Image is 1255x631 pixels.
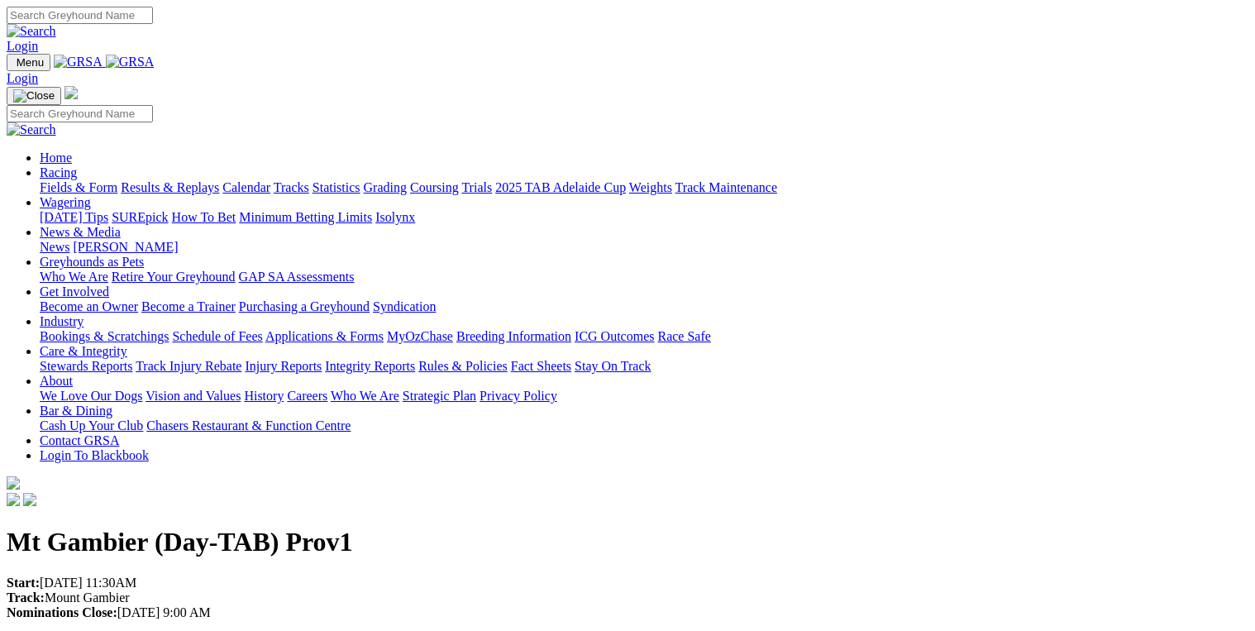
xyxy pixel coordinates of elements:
[331,389,399,403] a: Who We Are
[7,576,1248,620] p: [DATE] 11:30AM Mount Gambier [DATE] 9:00 AM
[239,299,370,313] a: Purchasing a Greyhound
[410,180,459,194] a: Coursing
[23,493,36,506] img: twitter.svg
[403,389,476,403] a: Strategic Plan
[40,418,1248,433] div: Bar & Dining
[7,590,45,605] strong: Track:
[40,180,1248,195] div: Racing
[575,359,651,373] a: Stay On Track
[287,389,327,403] a: Careers
[40,210,1248,225] div: Wagering
[40,270,108,284] a: Who We Are
[222,180,270,194] a: Calendar
[40,180,117,194] a: Fields & Form
[17,56,44,69] span: Menu
[7,7,153,24] input: Search
[172,329,262,343] a: Schedule of Fees
[73,240,178,254] a: [PERSON_NAME]
[146,389,241,403] a: Vision and Values
[172,210,236,224] a: How To Bet
[40,359,132,373] a: Stewards Reports
[40,299,138,313] a: Become an Owner
[40,389,1248,404] div: About
[40,389,142,403] a: We Love Our Dogs
[364,180,407,194] a: Grading
[511,359,571,373] a: Fact Sheets
[629,180,672,194] a: Weights
[7,105,153,122] input: Search
[265,329,384,343] a: Applications & Forms
[244,389,284,403] a: History
[40,255,144,269] a: Greyhounds as Pets
[40,225,121,239] a: News & Media
[40,240,1248,255] div: News & Media
[495,180,626,194] a: 2025 TAB Adelaide Cup
[40,270,1248,284] div: Greyhounds as Pets
[375,210,415,224] a: Isolynx
[7,54,50,71] button: Toggle navigation
[461,180,492,194] a: Trials
[40,195,91,209] a: Wagering
[40,374,73,388] a: About
[136,359,241,373] a: Track Injury Rebate
[141,299,236,313] a: Become a Trainer
[7,39,38,53] a: Login
[121,180,219,194] a: Results & Replays
[40,433,119,447] a: Contact GRSA
[657,329,710,343] a: Race Safe
[7,122,56,137] img: Search
[40,329,1248,344] div: Industry
[239,270,355,284] a: GAP SA Assessments
[40,344,127,358] a: Care & Integrity
[40,314,84,328] a: Industry
[106,55,155,69] img: GRSA
[40,448,149,462] a: Login To Blackbook
[313,180,360,194] a: Statistics
[239,210,372,224] a: Minimum Betting Limits
[325,359,415,373] a: Integrity Reports
[7,605,117,619] strong: Nominations Close:
[40,210,108,224] a: [DATE] Tips
[387,329,453,343] a: MyOzChase
[40,404,112,418] a: Bar & Dining
[40,240,69,254] a: News
[40,151,72,165] a: Home
[40,359,1248,374] div: Care & Integrity
[373,299,436,313] a: Syndication
[40,418,143,433] a: Cash Up Your Club
[575,329,654,343] a: ICG Outcomes
[456,329,571,343] a: Breeding Information
[7,476,20,490] img: logo-grsa-white.png
[40,284,109,299] a: Get Involved
[7,71,38,85] a: Login
[40,329,169,343] a: Bookings & Scratchings
[480,389,557,403] a: Privacy Policy
[146,418,351,433] a: Chasers Restaurant & Function Centre
[54,55,103,69] img: GRSA
[40,165,77,179] a: Racing
[112,210,168,224] a: SUREpick
[112,270,236,284] a: Retire Your Greyhound
[40,299,1248,314] div: Get Involved
[64,86,78,99] img: logo-grsa-white.png
[13,89,55,103] img: Close
[245,359,322,373] a: Injury Reports
[7,527,1248,557] h1: Mt Gambier (Day-TAB) Prov1
[418,359,508,373] a: Rules & Policies
[7,493,20,506] img: facebook.svg
[675,180,777,194] a: Track Maintenance
[274,180,309,194] a: Tracks
[7,576,40,590] strong: Start:
[7,87,61,105] button: Toggle navigation
[7,24,56,39] img: Search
